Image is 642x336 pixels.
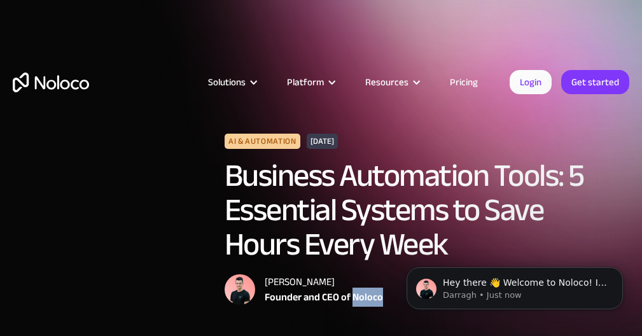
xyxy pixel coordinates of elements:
div: Resources [365,74,408,90]
div: Founder and CEO of Noloco [265,290,383,305]
div: Solutions [208,74,246,90]
div: Solutions [192,74,271,90]
div: Resources [349,74,434,90]
div: [PERSON_NAME] [265,274,383,290]
h1: Business Automation Tools: 5 Essential Systems to Save Hours Every Week [225,158,623,262]
a: Get started [561,70,629,94]
a: home [13,73,89,92]
div: Platform [287,74,324,90]
a: Pricing [434,74,494,90]
iframe: Intercom notifications message [387,241,642,330]
div: Platform [271,74,349,90]
a: Login [510,70,552,94]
